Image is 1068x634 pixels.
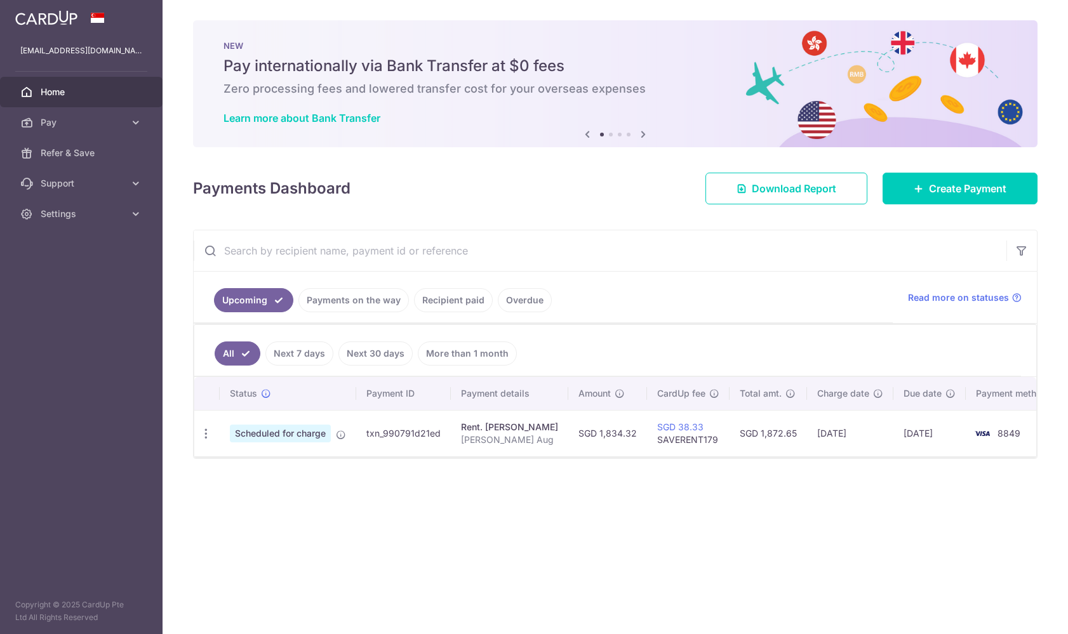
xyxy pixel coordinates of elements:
a: SGD 38.33 [657,421,704,432]
span: Charge date [817,387,869,400]
th: Payment method [966,377,1062,410]
span: Read more on statuses [908,291,1009,304]
a: Download Report [705,173,867,204]
a: Upcoming [214,288,293,312]
a: Next 7 days [265,341,333,366]
p: [PERSON_NAME] Aug [461,433,558,446]
span: Support [41,177,124,190]
td: [DATE] [893,410,966,456]
a: Recipient paid [414,288,493,312]
a: Payments on the way [298,288,409,312]
img: CardUp [15,10,77,25]
p: [EMAIL_ADDRESS][DOMAIN_NAME] [20,44,142,57]
td: [DATE] [807,410,893,456]
div: Rent. [PERSON_NAME] [461,421,558,433]
a: Read more on statuses [908,291,1022,304]
h6: Zero processing fees and lowered transfer cost for your overseas expenses [224,81,1007,96]
td: txn_990791d21ed [356,410,451,456]
span: Download Report [752,181,836,196]
span: Scheduled for charge [230,425,331,442]
span: 8849 [998,428,1020,439]
input: Search by recipient name, payment id or reference [194,230,1006,271]
span: Refer & Save [41,147,124,159]
a: Learn more about Bank Transfer [224,112,380,124]
span: CardUp fee [657,387,705,400]
img: Bank Card [970,426,995,441]
h5: Pay internationally via Bank Transfer at $0 fees [224,56,1007,76]
td: SAVERENT179 [647,410,730,456]
span: Pay [41,116,124,129]
a: More than 1 month [418,341,517,366]
span: Total amt. [740,387,782,400]
th: Payment details [451,377,568,410]
a: All [215,341,260,366]
a: Create Payment [883,173,1038,204]
a: Next 30 days [338,341,413,366]
span: Create Payment [929,181,1006,196]
h4: Payments Dashboard [193,177,350,200]
span: Settings [41,208,124,220]
p: NEW [224,41,1007,51]
img: Bank transfer banner [193,20,1038,147]
span: Amount [578,387,611,400]
span: Home [41,86,124,98]
th: Payment ID [356,377,451,410]
a: Overdue [498,288,552,312]
td: SGD 1,834.32 [568,410,647,456]
span: Status [230,387,257,400]
td: SGD 1,872.65 [730,410,807,456]
span: Due date [904,387,942,400]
